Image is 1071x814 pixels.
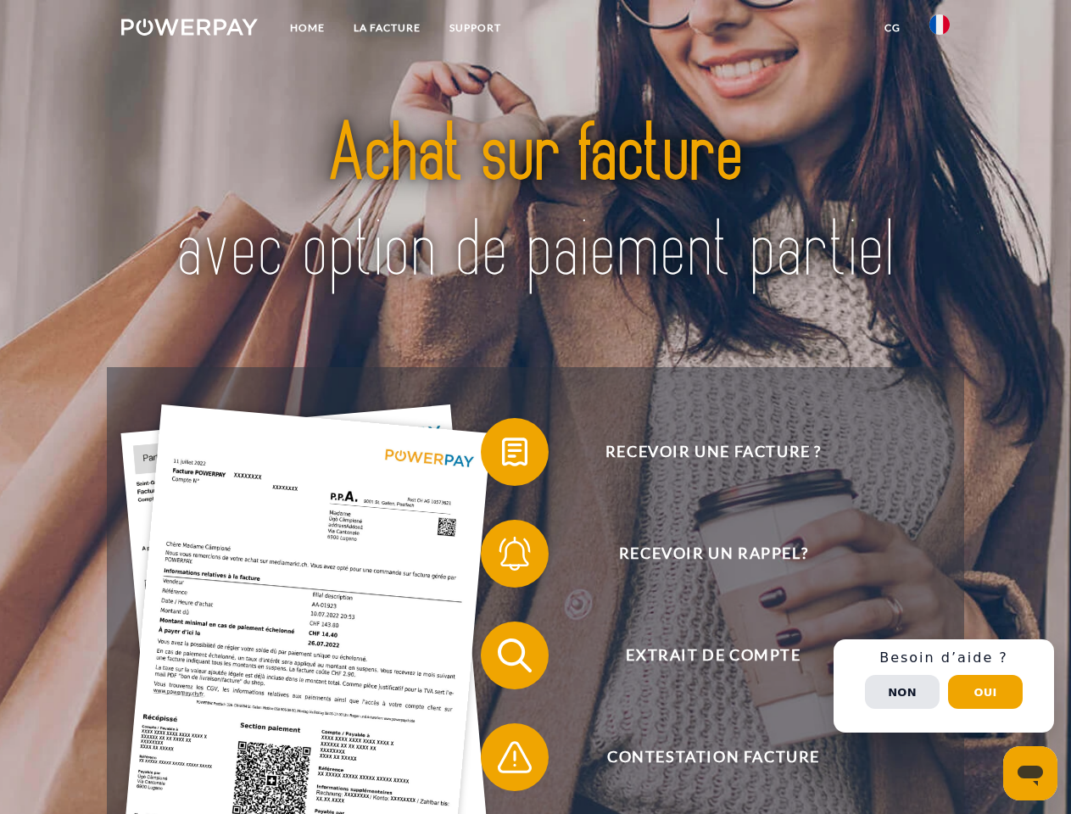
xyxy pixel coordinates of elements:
iframe: Bouton de lancement de la fenêtre de messagerie [1003,746,1057,800]
img: qb_bill.svg [494,431,536,473]
span: Recevoir un rappel? [505,520,921,588]
button: Oui [948,675,1023,709]
a: Support [435,13,516,43]
button: Contestation Facture [481,723,922,791]
a: LA FACTURE [339,13,435,43]
img: qb_bell.svg [494,532,536,575]
button: Extrait de compte [481,622,922,689]
button: Recevoir une facture ? [481,418,922,486]
h3: Besoin d’aide ? [844,650,1044,666]
span: Contestation Facture [505,723,921,791]
img: qb_search.svg [494,634,536,677]
div: Schnellhilfe [834,639,1054,733]
button: Recevoir un rappel? [481,520,922,588]
img: qb_warning.svg [494,736,536,778]
img: title-powerpay_fr.svg [162,81,909,325]
button: Non [865,675,940,709]
a: Home [276,13,339,43]
span: Extrait de compte [505,622,921,689]
a: CG [870,13,915,43]
img: fr [929,14,950,35]
img: logo-powerpay-white.svg [121,19,258,36]
span: Recevoir une facture ? [505,418,921,486]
